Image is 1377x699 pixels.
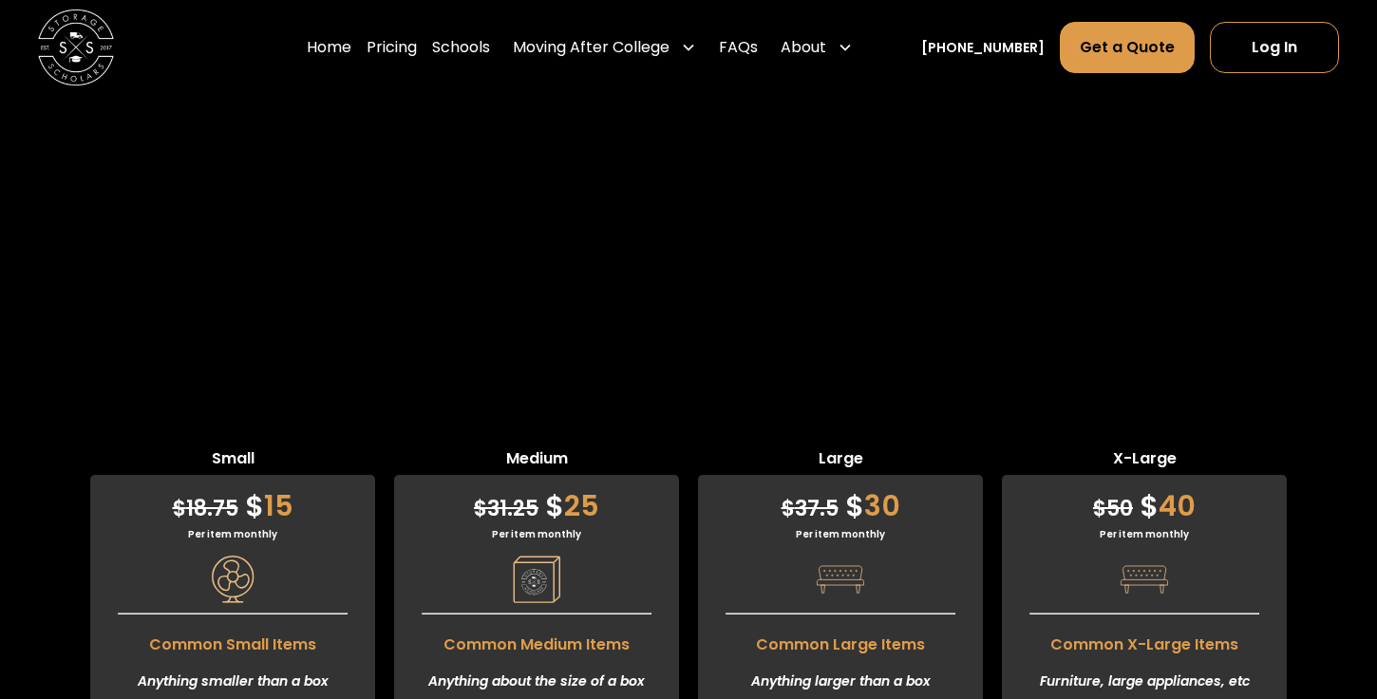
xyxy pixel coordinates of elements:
span: $ [245,485,264,526]
div: Per item monthly [90,527,375,541]
img: Pricing Category Icon [1121,556,1168,603]
a: Home [307,21,351,74]
a: FAQs [719,21,758,74]
div: Per item monthly [1002,527,1287,541]
img: Storage Scholars main logo [38,9,114,85]
div: About [773,21,860,74]
span: 37.5 [782,494,839,523]
span: $ [1140,485,1159,526]
span: $ [545,485,564,526]
span: Medium [394,447,679,475]
div: 30 [698,475,983,527]
span: $ [782,494,795,523]
span: 50 [1093,494,1133,523]
img: Pricing Category Icon [209,556,256,603]
span: Common Medium Items [394,624,679,656]
a: [PHONE_NUMBER] [921,38,1045,58]
span: Common Large Items [698,624,983,656]
div: Per item monthly [698,527,983,541]
span: Small [90,447,375,475]
span: 18.75 [173,494,238,523]
span: 31.25 [474,494,538,523]
span: Common X-Large Items [1002,624,1287,656]
span: $ [1093,494,1106,523]
span: Large [698,447,983,475]
a: Pricing [367,21,417,74]
div: Moving After College [505,21,704,74]
a: Schools [432,21,490,74]
span: $ [845,485,864,526]
div: Per item monthly [394,527,679,541]
div: 15 [90,475,375,527]
span: Common Small Items [90,624,375,656]
span: X-Large [1002,447,1287,475]
img: Pricing Category Icon [513,556,560,603]
span: $ [474,494,487,523]
img: Pricing Category Icon [817,556,864,603]
div: About [781,36,826,59]
a: Log In [1210,22,1339,73]
div: Moving After College [513,36,670,59]
span: $ [173,494,186,523]
div: 40 [1002,475,1287,527]
div: 25 [394,475,679,527]
a: Get a Quote [1060,22,1195,73]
